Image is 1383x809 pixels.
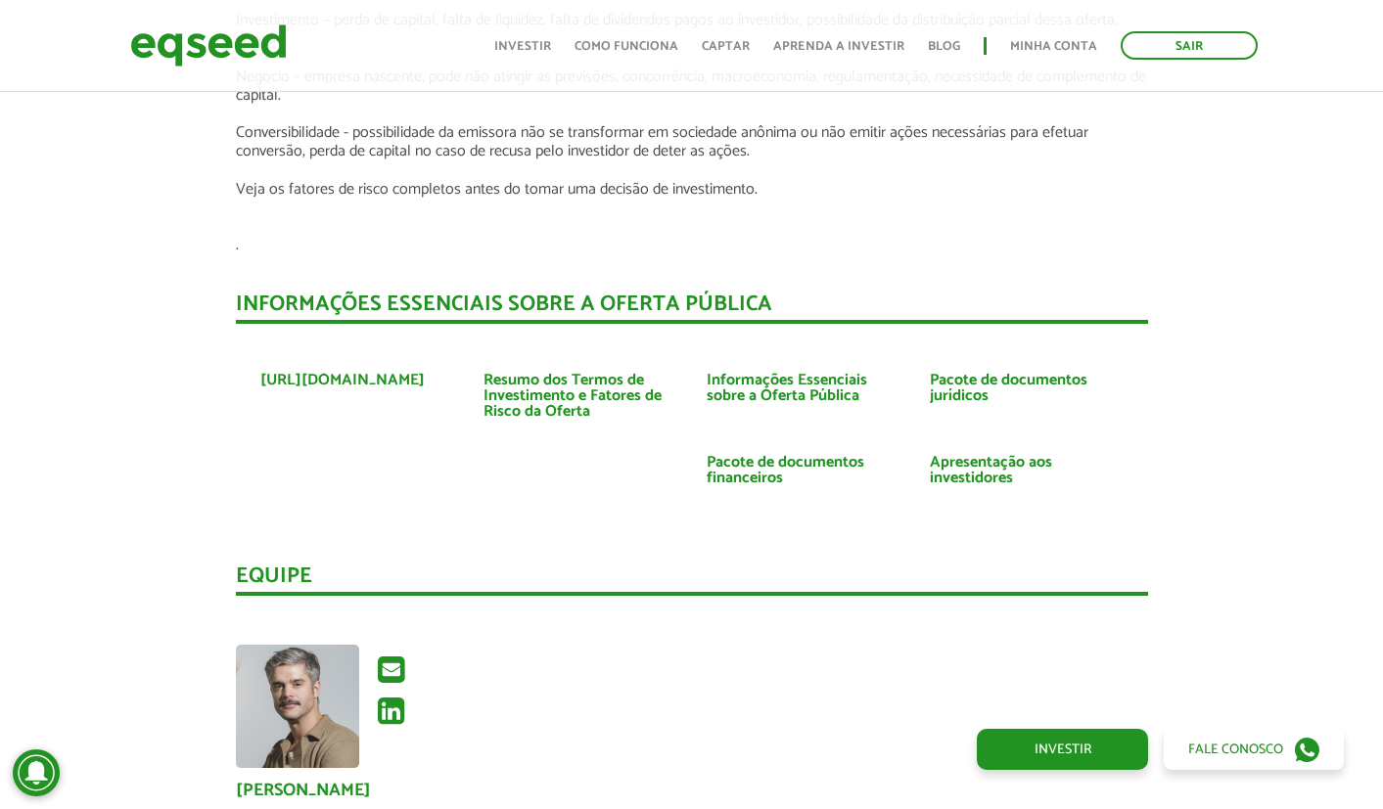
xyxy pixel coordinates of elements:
p: . [236,236,1148,254]
a: Captar [702,40,750,53]
a: Ver perfil do usuário. [236,645,359,768]
a: Pacote de documentos jurídicos [930,373,1124,404]
a: Como funciona [575,40,678,53]
a: Investir [977,729,1148,770]
a: Resumo dos Termos de Investimento e Fatores de Risco da Oferta [484,373,677,420]
a: Apresentação aos investidores [930,455,1124,486]
div: INFORMAÇÕES ESSENCIAIS SOBRE A OFERTA PÚBLICA [236,293,1148,324]
img: Foto de Gentil Nascimento [236,645,359,768]
a: Minha conta [1010,40,1097,53]
a: Fale conosco [1164,729,1344,770]
a: Pacote de documentos financeiros [707,455,900,486]
a: Investir [494,40,551,53]
a: [URL][DOMAIN_NAME] [260,373,425,388]
p: Veja os fatores de risco completos antes do tomar uma decisão de investimento. [236,180,1148,199]
a: Informações Essenciais sobre a Oferta Pública [707,373,900,404]
a: Sair [1121,31,1258,60]
p: Conversibilidade - possibilidade da emissora não se transformar em sociedade anônima ou não emiti... [236,123,1148,160]
img: EqSeed [130,20,287,71]
a: Blog [928,40,960,53]
a: Aprenda a investir [773,40,904,53]
div: Equipe [236,565,1148,596]
a: [PERSON_NAME] [236,782,371,799]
